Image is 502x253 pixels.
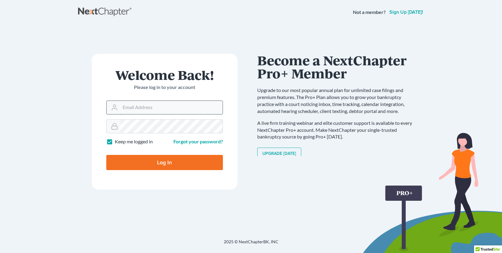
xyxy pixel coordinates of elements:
[115,138,153,145] label: Keep me logged in
[106,68,223,81] h1: Welcome Back!
[106,155,223,170] input: Log In
[106,84,223,91] p: Please log in to your account
[78,239,424,250] div: 2025 © NextChapterBK, INC
[173,138,223,144] a: Forgot your password?
[388,10,424,15] a: Sign up [DATE]!
[353,9,386,16] strong: Not a member?
[257,120,418,141] p: A live firm training webinar and elite customer support is available to every NextChapter Pro+ ac...
[257,148,301,160] a: Upgrade [DATE]
[257,87,418,115] p: Upgrade to our most popular annual plan for unlimited case filings and premium features. The Pro+...
[120,101,223,114] input: Email Address
[257,54,418,80] h1: Become a NextChapter Pro+ Member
